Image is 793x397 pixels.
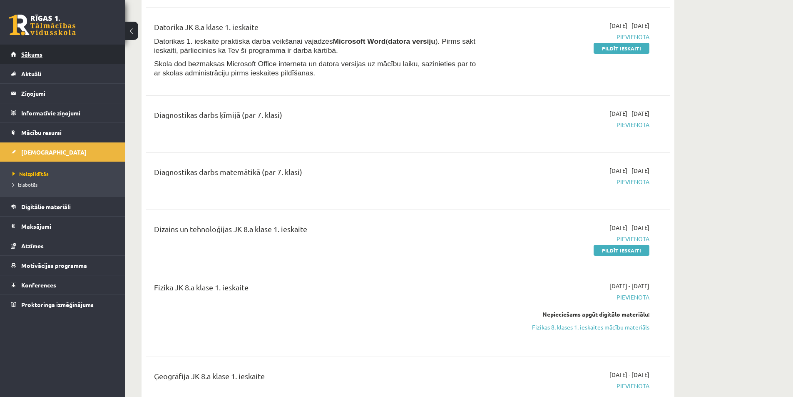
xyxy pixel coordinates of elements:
div: Datorika JK 8.a klase 1. ieskaite [154,21,480,37]
a: Ziņojumi [11,84,114,103]
a: Pildīt ieskaiti [594,43,649,54]
div: Nepieciešams apgūt digitālo materiālu: [492,310,649,319]
a: Atzīmes [11,236,114,255]
b: Microsoft Word [333,37,386,45]
a: Digitālie materiāli [11,197,114,216]
span: Izlabotās [12,181,37,188]
div: Ģeogrāfija JK 8.a klase 1. ieskaite [154,370,480,386]
span: [DATE] - [DATE] [609,109,649,118]
span: Mācību resursi [21,129,62,136]
a: Motivācijas programma [11,256,114,275]
span: Motivācijas programma [21,262,87,269]
span: Pievienota [492,120,649,129]
span: Neizpildītās [12,170,49,177]
a: Maksājumi [11,217,114,236]
span: [DATE] - [DATE] [609,223,649,232]
span: Konferences [21,281,56,289]
span: Pievienota [492,32,649,41]
span: [DATE] - [DATE] [609,166,649,175]
span: Datorikas 1. ieskaitē praktiskā darba veikšanai vajadzēs ( ). Pirms sākt ieskaiti, pārliecinies k... [154,37,475,55]
b: datora versiju [388,37,435,45]
a: Rīgas 1. Tālmācības vidusskola [9,15,76,35]
span: Aktuāli [21,70,41,77]
a: Mācību resursi [11,123,114,142]
span: Digitālie materiāli [21,203,71,210]
div: Diagnostikas darbs matemātikā (par 7. klasi) [154,166,480,182]
span: Atzīmes [21,242,44,250]
span: Pievienota [492,235,649,243]
span: [DATE] - [DATE] [609,282,649,290]
legend: Maksājumi [21,217,114,236]
div: Diagnostikas darbs ķīmijā (par 7. klasi) [154,109,480,125]
span: Sākums [21,50,42,58]
a: Proktoringa izmēģinājums [11,295,114,314]
span: Pievienota [492,177,649,186]
a: Informatīvie ziņojumi [11,103,114,122]
a: Sākums [11,45,114,64]
div: Dizains un tehnoloģijas JK 8.a klase 1. ieskaite [154,223,480,239]
span: Pievienota [492,293,649,302]
legend: Informatīvie ziņojumi [21,103,114,122]
span: [DEMOGRAPHIC_DATA] [21,148,87,156]
span: [DATE] - [DATE] [609,370,649,379]
a: Neizpildītās [12,170,117,177]
a: Fizikas 8. klases 1. ieskaites mācību materiāls [492,323,649,332]
a: Pildīt ieskaiti [594,245,649,256]
span: [DATE] - [DATE] [609,21,649,30]
a: Aktuāli [11,64,114,83]
legend: Ziņojumi [21,84,114,103]
div: Fizika JK 8.a klase 1. ieskaite [154,282,480,297]
a: Izlabotās [12,181,117,188]
span: Pievienota [492,382,649,390]
span: Proktoringa izmēģinājums [21,301,94,308]
a: [DEMOGRAPHIC_DATA] [11,142,114,162]
span: Skola dod bezmaksas Microsoft Office interneta un datora versijas uz mācību laiku, sazinieties pa... [154,60,476,77]
a: Konferences [11,275,114,295]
